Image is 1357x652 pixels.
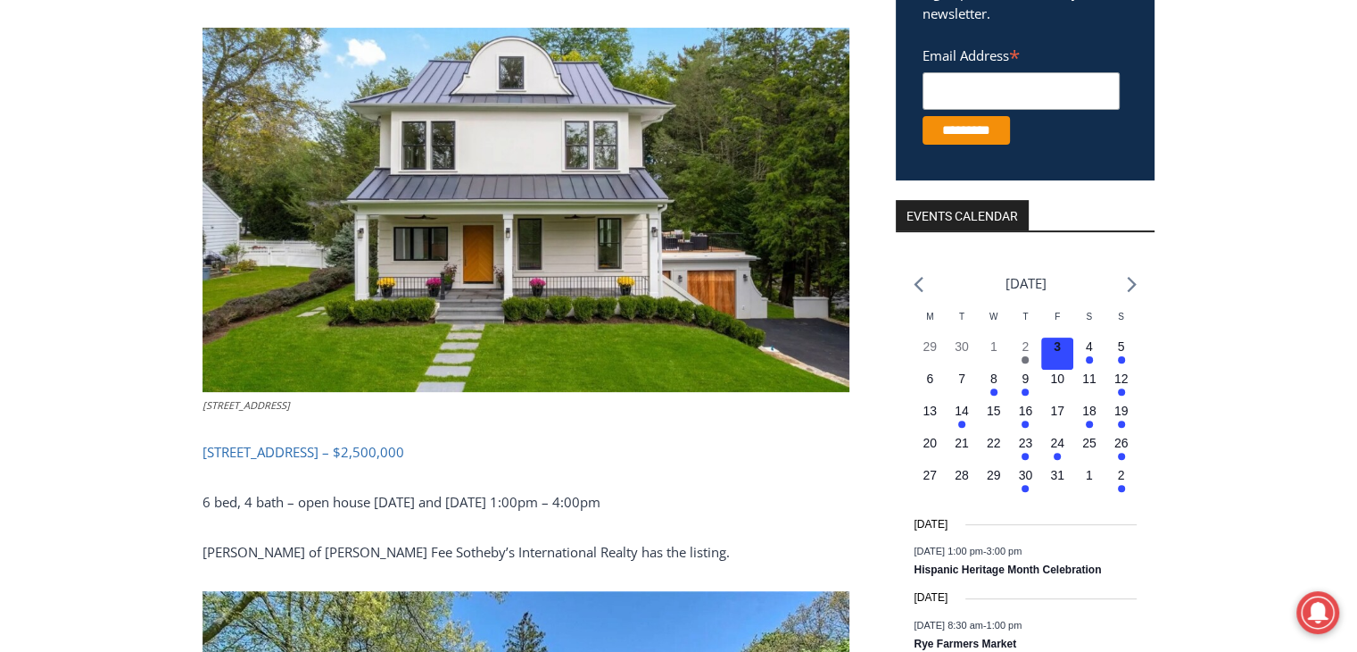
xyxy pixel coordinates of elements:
[946,310,978,338] div: Tuesday
[914,638,1016,652] a: Rye Farmers Market
[1010,402,1042,434] button: 16 Has events
[1086,421,1093,428] em: Has events
[1082,404,1096,418] time: 18
[1114,372,1129,386] time: 12
[1019,436,1033,450] time: 23
[1055,312,1060,322] span: F
[990,389,997,396] em: Has events
[1050,436,1064,450] time: 24
[914,546,982,556] span: [DATE] 1:00 pm
[914,589,947,606] time: [DATE]
[1118,468,1125,482] time: 2
[1010,338,1042,370] button: 2 Has events
[1073,370,1105,402] button: 11
[978,338,1010,370] button: 1
[914,402,946,434] button: 13
[1118,421,1125,428] em: Has events
[1073,402,1105,434] button: 18 Has events
[914,466,946,498] button: 27
[1022,312,1028,322] span: T
[1054,339,1061,354] time: 3
[1114,436,1129,450] time: 26
[946,434,978,466] button: 21
[1114,404,1129,418] time: 19
[1041,402,1073,434] button: 17
[203,541,849,563] p: [PERSON_NAME] of [PERSON_NAME] Fee Sotheby’s International Realty has the listing.
[914,370,946,402] button: 6
[1041,310,1073,338] div: Friday
[1105,466,1138,498] button: 2 Has events
[914,276,923,293] a: Previous month
[203,397,849,414] figcaption: [STREET_ADDRESS]
[1022,339,1029,354] time: 2
[1105,338,1138,370] button: 5 Has events
[914,546,1022,556] time: -
[1041,434,1073,466] button: 24 Has events
[946,370,978,402] button: 7
[1054,453,1061,460] em: Has events
[1050,404,1064,418] time: 17
[203,28,849,392] img: 3 Overdale Road, Rye
[926,372,933,386] time: 6
[1005,272,1046,296] li: [DATE]
[1082,436,1096,450] time: 25
[978,370,1010,402] button: 8 Has events
[914,338,946,370] button: 29
[955,436,969,450] time: 21
[1105,434,1138,466] button: 26 Has events
[914,516,947,533] time: [DATE]
[1022,372,1029,386] time: 9
[1050,468,1064,482] time: 31
[1010,370,1042,402] button: 9 Has events
[946,466,978,498] button: 28
[978,466,1010,498] button: 29
[1022,356,1029,364] em: Has events
[1022,453,1029,460] em: Has events
[1105,310,1138,338] div: Sunday
[203,443,404,461] a: [STREET_ADDRESS] – $2,500,000
[914,564,1101,578] a: Hispanic Heritage Month Celebration
[1010,434,1042,466] button: 23 Has events
[1010,466,1042,498] button: 30 Has events
[1073,338,1105,370] button: 4 Has events
[914,310,946,338] div: Monday
[946,338,978,370] button: 30
[1086,356,1093,364] em: Has events
[1022,389,1029,396] em: Has events
[1041,370,1073,402] button: 10
[1118,453,1125,460] em: Has events
[955,404,969,418] time: 14
[914,434,946,466] button: 20
[989,312,997,322] span: W
[1010,310,1042,338] div: Thursday
[1118,389,1125,396] em: Has events
[1086,468,1093,482] time: 1
[987,468,1001,482] time: 29
[1105,370,1138,402] button: 12 Has events
[1022,485,1029,492] em: Has events
[923,404,937,418] time: 13
[923,38,1120,70] label: Email Address
[1022,421,1029,428] em: Has events
[1050,372,1064,386] time: 10
[990,339,997,354] time: 1
[955,339,969,354] time: 30
[896,200,1029,230] h2: Events Calendar
[914,619,1022,630] time: -
[946,402,978,434] button: 14 Has events
[978,434,1010,466] button: 22
[926,312,933,322] span: M
[923,468,937,482] time: 27
[978,402,1010,434] button: 15
[1086,312,1092,322] span: S
[1073,310,1105,338] div: Saturday
[1127,276,1137,293] a: Next month
[923,339,937,354] time: 29
[955,468,969,482] time: 28
[1019,404,1033,418] time: 16
[1041,338,1073,370] button: 3
[923,436,937,450] time: 20
[990,372,997,386] time: 8
[1073,434,1105,466] button: 25
[1105,402,1138,434] button: 19 Has events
